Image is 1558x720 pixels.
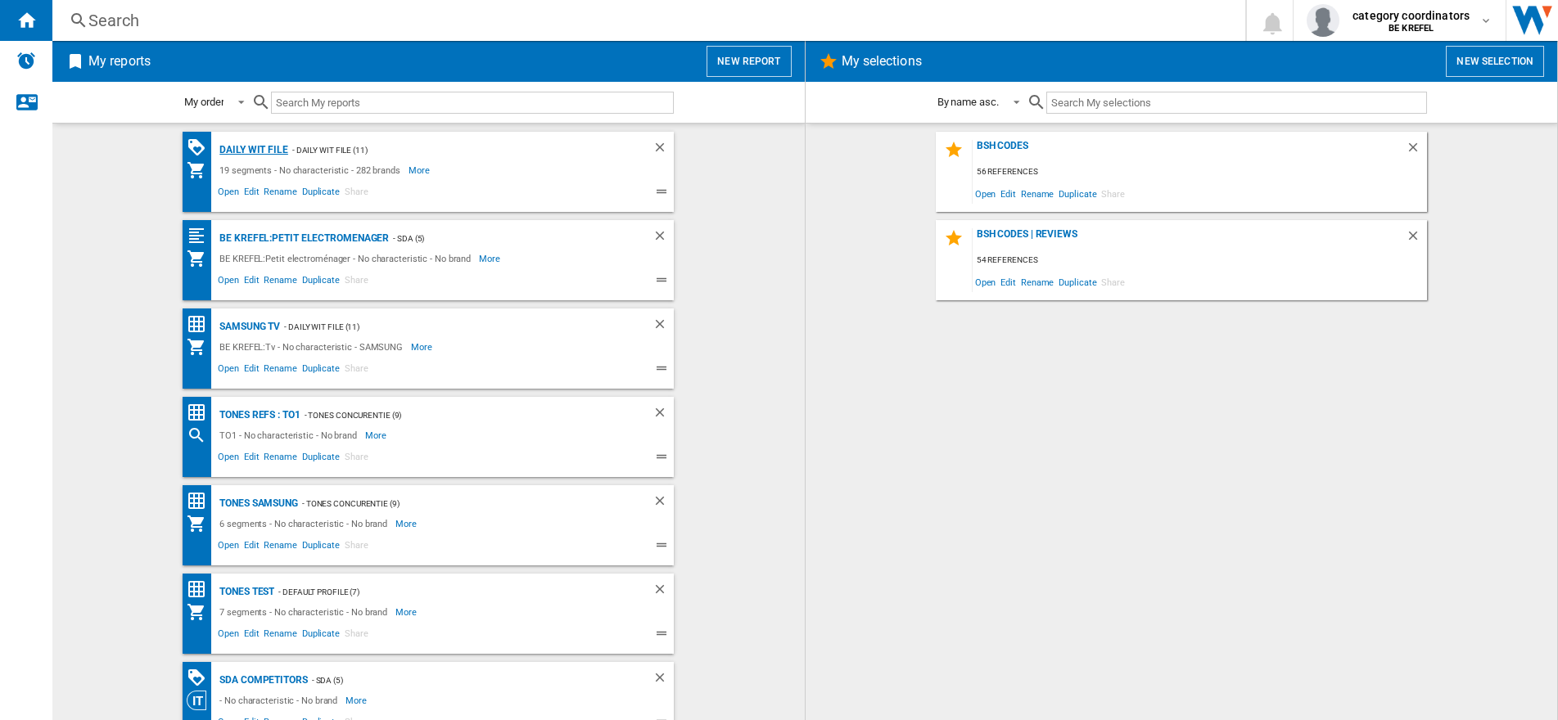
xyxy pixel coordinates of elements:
[215,670,308,691] div: SDA competitors
[215,317,280,337] div: Samsung TV
[215,425,365,445] div: TO1 - No characteristic - No brand
[707,46,791,77] button: New report
[215,337,411,357] div: BE KREFEL:Tv - No characteristic - SAMSUNG
[187,226,215,246] div: Quartiles grid
[261,184,299,204] span: Rename
[998,182,1018,205] span: Edit
[653,670,674,691] div: Delete
[653,405,674,425] div: Delete
[215,691,345,710] div: - No characteristic - No brand
[342,272,371,292] span: Share
[300,184,342,204] span: Duplicate
[215,405,300,425] div: Tones refs : TO1
[973,140,1406,162] div: BSH Codes
[300,272,342,292] span: Duplicate
[187,514,215,533] div: My Assortment
[1099,182,1127,205] span: Share
[998,271,1018,293] span: Edit
[242,449,262,469] span: Edit
[187,314,215,335] div: Price Matrix
[261,272,299,292] span: Rename
[242,361,262,380] span: Edit
[1046,92,1427,114] input: Search My selections
[242,184,262,204] span: Edit
[308,670,620,691] div: - SDA (5)
[215,449,242,469] span: Open
[16,51,36,70] img: alerts-logo.svg
[1099,271,1127,293] span: Share
[187,249,215,268] div: My Assortment
[280,317,620,337] div: - Daily WIT File (11)
[261,449,299,469] span: Rename
[479,249,503,268] span: More
[215,602,395,622] div: 7 segments - No characteristic - No brand
[653,317,674,337] div: Delete
[342,626,371,646] span: Share
[215,228,389,249] div: BE KREFEL:Petit electromenager
[973,271,999,293] span: Open
[187,602,215,622] div: My Assortment
[215,272,242,292] span: Open
[298,493,620,514] div: - Tones concurentie (9)
[215,361,242,380] span: Open
[187,425,215,445] div: Search
[85,46,154,77] h2: My reports
[653,582,674,602] div: Delete
[395,514,419,533] span: More
[242,626,262,646] span: Edit
[1353,7,1470,24] span: category coordinators
[653,493,674,514] div: Delete
[411,337,435,357] span: More
[395,602,419,622] span: More
[365,425,389,445] span: More
[187,337,215,357] div: My Assortment
[300,405,621,425] div: - Tones concurentie (9)
[300,538,342,557] span: Duplicate
[242,538,262,557] span: Edit
[271,92,674,114] input: Search My reports
[1056,271,1099,293] span: Duplicate
[342,449,371,469] span: Share
[242,272,262,292] span: Edit
[187,137,215,158] div: PROMOTIONS Matrix
[1018,182,1056,205] span: Rename
[973,162,1427,182] div: 56 references
[261,538,299,557] span: Rename
[215,140,288,160] div: Daily WIT file
[215,514,395,533] div: 6 segments - No characteristic - No brand
[1446,46,1544,77] button: New selection
[973,228,1406,250] div: BSH codes | Reviews
[215,493,298,514] div: Tones Samsung
[409,160,432,180] span: More
[187,160,215,180] div: My Assortment
[1389,23,1434,34] b: BE KREFEL
[184,96,224,108] div: My order
[187,668,215,688] div: PROMOTIONS Matrix
[1307,4,1339,37] img: profile.jpg
[215,582,274,602] div: Tones test
[288,140,620,160] div: - Daily WIT File (11)
[261,626,299,646] span: Rename
[300,449,342,469] span: Duplicate
[215,249,479,268] div: BE KREFEL:Petit electroménager - No characteristic - No brand
[342,184,371,204] span: Share
[261,361,299,380] span: Rename
[1018,271,1056,293] span: Rename
[653,140,674,160] div: Delete
[937,96,999,108] div: By name asc.
[345,691,369,710] span: More
[300,626,342,646] span: Duplicate
[389,228,620,249] div: - SDA (5)
[215,184,242,204] span: Open
[187,491,215,511] div: Price Matrix
[215,160,409,180] div: 19 segments - No characteristic - 282 brands
[187,403,215,423] div: Price Matrix
[187,691,215,710] div: Category View
[653,228,674,249] div: Delete
[1056,182,1099,205] span: Duplicate
[342,361,371,380] span: Share
[1406,228,1427,250] div: Delete
[300,361,342,380] span: Duplicate
[88,9,1203,32] div: Search
[215,626,242,646] span: Open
